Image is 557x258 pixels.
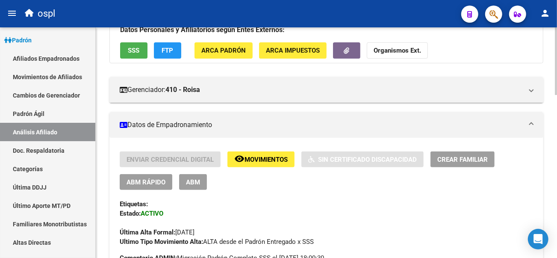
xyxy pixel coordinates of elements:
[120,238,314,246] span: ALTA desde el Padrón Entregado x SSS
[367,42,428,58] button: Organismos Ext.
[4,36,32,45] span: Padrón
[259,42,327,58] button: ARCA Impuestos
[165,85,200,95] strong: 410 - Roisa
[120,228,195,236] span: [DATE]
[120,120,523,130] mat-panel-title: Datos de Empadronamiento
[128,47,140,55] span: SSS
[437,156,488,163] span: Crear Familiar
[234,154,245,164] mat-icon: remove_red_eye
[120,24,533,36] h3: Datos Personales y Afiliatorios según Entes Externos:
[120,228,175,236] strong: Última Alta Formal:
[120,210,141,217] strong: Estado:
[430,151,495,167] button: Crear Familiar
[266,47,320,55] span: ARCA Impuestos
[38,4,55,23] span: ospl
[127,156,214,163] span: Enviar Credencial Digital
[154,42,181,58] button: FTP
[318,156,417,163] span: Sin Certificado Discapacidad
[120,42,147,58] button: SSS
[120,174,172,190] button: ABM Rápido
[374,47,421,55] strong: Organismos Ext.
[127,178,165,186] span: ABM Rápido
[7,8,17,18] mat-icon: menu
[120,85,523,95] mat-panel-title: Gerenciador:
[227,151,295,167] button: Movimientos
[120,151,221,167] button: Enviar Credencial Digital
[109,112,543,138] mat-expansion-panel-header: Datos de Empadronamiento
[141,210,163,217] strong: ACTIVO
[195,42,253,58] button: ARCA Padrón
[162,47,174,55] span: FTP
[245,156,288,163] span: Movimientos
[109,77,543,103] mat-expansion-panel-header: Gerenciador:410 - Roisa
[540,8,550,18] mat-icon: person
[120,200,148,208] strong: Etiquetas:
[528,229,548,249] div: Open Intercom Messenger
[120,238,203,246] strong: Ultimo Tipo Movimiento Alta:
[179,174,207,190] button: ABM
[301,151,424,167] button: Sin Certificado Discapacidad
[201,47,246,55] span: ARCA Padrón
[186,178,200,186] span: ABM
